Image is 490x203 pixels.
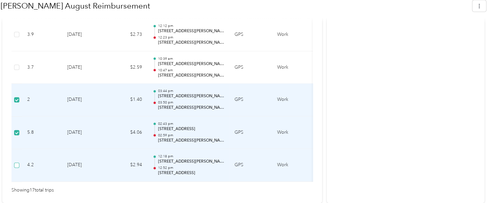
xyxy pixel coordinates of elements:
[158,94,224,100] p: [STREET_ADDRESS][PERSON_NAME]
[158,35,224,40] p: 12:23 pm
[158,159,224,165] p: [STREET_ADDRESS][PERSON_NAME][PERSON_NAME]
[62,117,108,149] td: [DATE]
[272,18,321,51] td: Work
[108,18,147,51] td: $2.73
[158,89,224,94] p: 03:44 pm
[229,51,272,84] td: GPS
[108,117,147,149] td: $4.06
[229,149,272,182] td: GPS
[108,51,147,84] td: $2.59
[108,149,147,182] td: $2.94
[22,149,62,182] td: 4.2
[158,126,224,132] p: [STREET_ADDRESS]
[272,51,321,84] td: Work
[158,122,224,126] p: 02:43 pm
[272,84,321,117] td: Work
[11,187,54,194] span: Showing 17 total trips
[158,24,224,28] p: 12:12 pm
[22,51,62,84] td: 3.7
[62,51,108,84] td: [DATE]
[158,154,224,159] p: 12:18 pm
[229,117,272,149] td: GPS
[272,149,321,182] td: Work
[158,166,224,170] p: 12:52 pm
[229,84,272,117] td: GPS
[158,138,224,144] p: [STREET_ADDRESS][PERSON_NAME]
[22,84,62,117] td: 2
[272,117,321,149] td: Work
[22,117,62,149] td: 5.8
[158,28,224,34] p: [STREET_ADDRESS][PERSON_NAME]
[158,73,224,79] p: [STREET_ADDRESS][PERSON_NAME]
[158,61,224,67] p: [STREET_ADDRESS][PERSON_NAME][PERSON_NAME]
[62,18,108,51] td: [DATE]
[158,105,224,111] p: [STREET_ADDRESS][PERSON_NAME][PERSON_NAME]
[158,170,224,176] p: [STREET_ADDRESS]
[158,56,224,61] p: 10:39 am
[158,68,224,73] p: 10:47 am
[158,133,224,138] p: 02:59 pm
[158,40,224,46] p: [STREET_ADDRESS][PERSON_NAME][PERSON_NAME]
[108,84,147,117] td: $1.40
[229,18,272,51] td: GPS
[62,84,108,117] td: [DATE]
[62,149,108,182] td: [DATE]
[158,101,224,105] p: 03:50 pm
[22,18,62,51] td: 3.9
[453,166,490,203] iframe: Everlance-gr Chat Button Frame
